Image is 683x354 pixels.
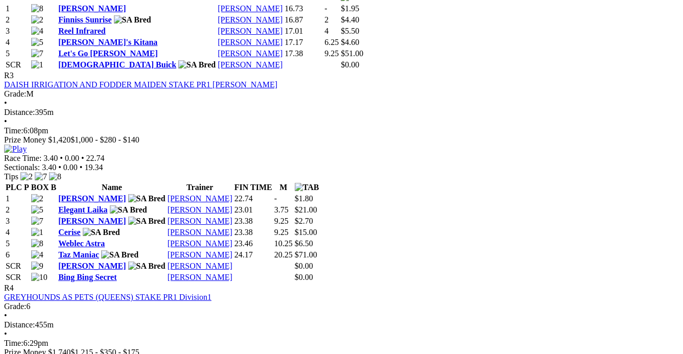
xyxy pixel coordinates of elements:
div: M [4,89,679,99]
img: TAB [295,183,319,192]
span: 19.34 [84,163,103,172]
span: Distance: [4,108,35,116]
th: Trainer [167,182,233,193]
td: 5 [5,49,30,59]
text: - [324,4,327,13]
span: • [4,311,7,320]
div: 6:08pm [4,126,679,135]
td: 3 [5,26,30,36]
td: 1 [5,4,30,14]
span: $4.40 [341,15,359,24]
a: [PERSON_NAME] [168,250,232,259]
text: 4 [324,27,328,35]
text: 9.25 [274,217,289,225]
span: $0.00 [295,273,313,281]
span: R3 [4,71,14,80]
td: 5 [5,239,30,249]
td: 23.46 [234,239,273,249]
td: 17.17 [284,37,323,48]
span: Grade: [4,89,27,98]
td: 6 [5,250,30,260]
a: Reel Infrared [58,27,106,35]
span: • [4,99,7,107]
a: Let's Go [PERSON_NAME] [58,49,158,58]
td: SCR [5,60,30,70]
img: 7 [35,172,47,181]
text: 9.25 [274,228,289,237]
td: 23.38 [234,216,273,226]
a: [PERSON_NAME] [168,239,232,248]
img: 7 [31,49,43,58]
a: [PERSON_NAME] [168,262,232,270]
div: 455m [4,320,679,329]
th: M [274,182,293,193]
a: [PERSON_NAME] [58,4,126,13]
span: Time: [4,126,23,135]
img: 10 [31,273,48,282]
img: SA Bred [128,217,166,226]
a: Bing Bing Secret [58,273,116,281]
td: 24.17 [234,250,273,260]
span: $15.00 [295,228,317,237]
img: Play [4,145,27,154]
span: 22.74 [86,154,105,162]
img: 9 [31,262,43,271]
span: $4.60 [341,38,359,46]
a: DAISH IRRIGATION AND FODDER MAIDEN STAKE PR1 [PERSON_NAME] [4,80,277,89]
a: [PERSON_NAME] [168,228,232,237]
img: 5 [31,205,43,215]
a: [PERSON_NAME] [218,15,282,24]
img: 8 [31,239,43,248]
img: 4 [31,27,43,36]
span: Grade: [4,302,27,311]
a: [PERSON_NAME] [58,217,126,225]
a: [PERSON_NAME] [168,205,232,214]
text: 3.75 [274,205,289,214]
span: $1.95 [341,4,359,13]
a: [PERSON_NAME] [218,49,282,58]
span: 0.00 [65,154,79,162]
a: [PERSON_NAME] [218,38,282,46]
th: Name [58,182,166,193]
a: [PERSON_NAME] [218,27,282,35]
td: 2 [5,15,30,25]
div: 6 [4,302,679,311]
a: [PERSON_NAME] [218,4,282,13]
text: 6.25 [324,38,339,46]
span: • [81,154,84,162]
div: 395m [4,108,679,117]
td: 16.73 [284,4,323,14]
img: 1 [31,228,43,237]
td: SCR [5,261,30,271]
span: • [58,163,61,172]
span: 0.00 [63,163,78,172]
text: 10.25 [274,239,293,248]
img: 7 [31,217,43,226]
span: • [4,117,7,126]
a: [PERSON_NAME] [168,273,232,281]
img: 8 [31,4,43,13]
td: 22.74 [234,194,273,204]
span: B [51,183,56,192]
span: $6.50 [295,239,313,248]
span: $1,000 - $280 - $140 [70,135,139,144]
img: SA Bred [128,194,166,203]
td: 23.38 [234,227,273,238]
img: 2 [20,172,33,181]
span: BOX [31,183,49,192]
a: Weblec Astra [58,239,105,248]
a: GREYHOUNDS AS PETS (QUEENS) STAKE PR1 Division1 [4,293,211,301]
span: $0.00 [341,60,359,69]
img: 2 [31,194,43,203]
a: [PERSON_NAME] [58,262,126,270]
span: $5.50 [341,27,359,35]
a: [PERSON_NAME] [168,217,232,225]
span: Race Time: [4,154,41,162]
img: 8 [49,172,61,181]
td: 4 [5,37,30,48]
span: 3.40 [42,163,56,172]
img: SA Bred [110,205,147,215]
text: 9.25 [324,49,339,58]
img: 1 [31,60,43,69]
span: $0.00 [295,262,313,270]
